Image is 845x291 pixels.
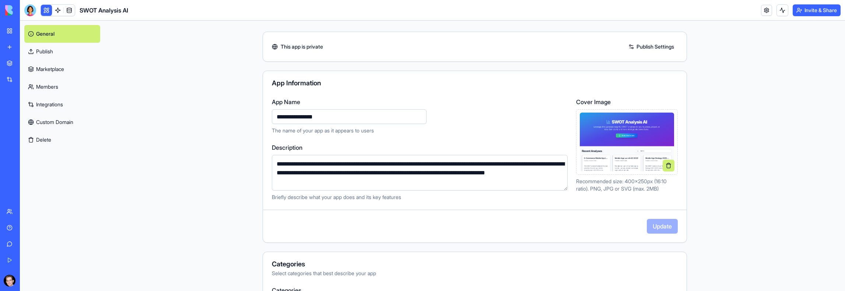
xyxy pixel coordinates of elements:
a: Integrations [24,96,100,113]
p: Recommended size: 400x250px (16:10 ratio). PNG, JPG or SVG (max. 2MB) [576,178,678,192]
img: Preview [580,113,674,171]
label: Description [272,143,568,152]
a: Publish Settings [625,41,678,53]
button: Delete [24,131,100,149]
a: Publish [24,43,100,60]
button: Invite & Share [793,4,841,16]
a: Members [24,78,100,96]
div: Categories [272,261,678,267]
p: Briefly describe what your app does and its key features [272,194,568,201]
a: Custom Domain [24,113,100,131]
p: The name of your app as it appears to users [272,127,567,134]
span: This app is private [281,43,323,50]
div: App Information [272,80,678,86]
span: SWOT Analysis AI [80,6,128,15]
a: General [24,25,100,43]
img: logo [5,5,51,15]
label: App Name [272,97,567,106]
a: Marketplace [24,60,100,78]
img: ACg8ocLe8r1qNriBqrEXaZmiB-dPK-NNygwEfcC3XZEIiAWJxtrpimxUcQ=s96-c [4,275,15,287]
div: Select categories that best describe your app [272,270,678,277]
label: Cover Image [576,97,678,106]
